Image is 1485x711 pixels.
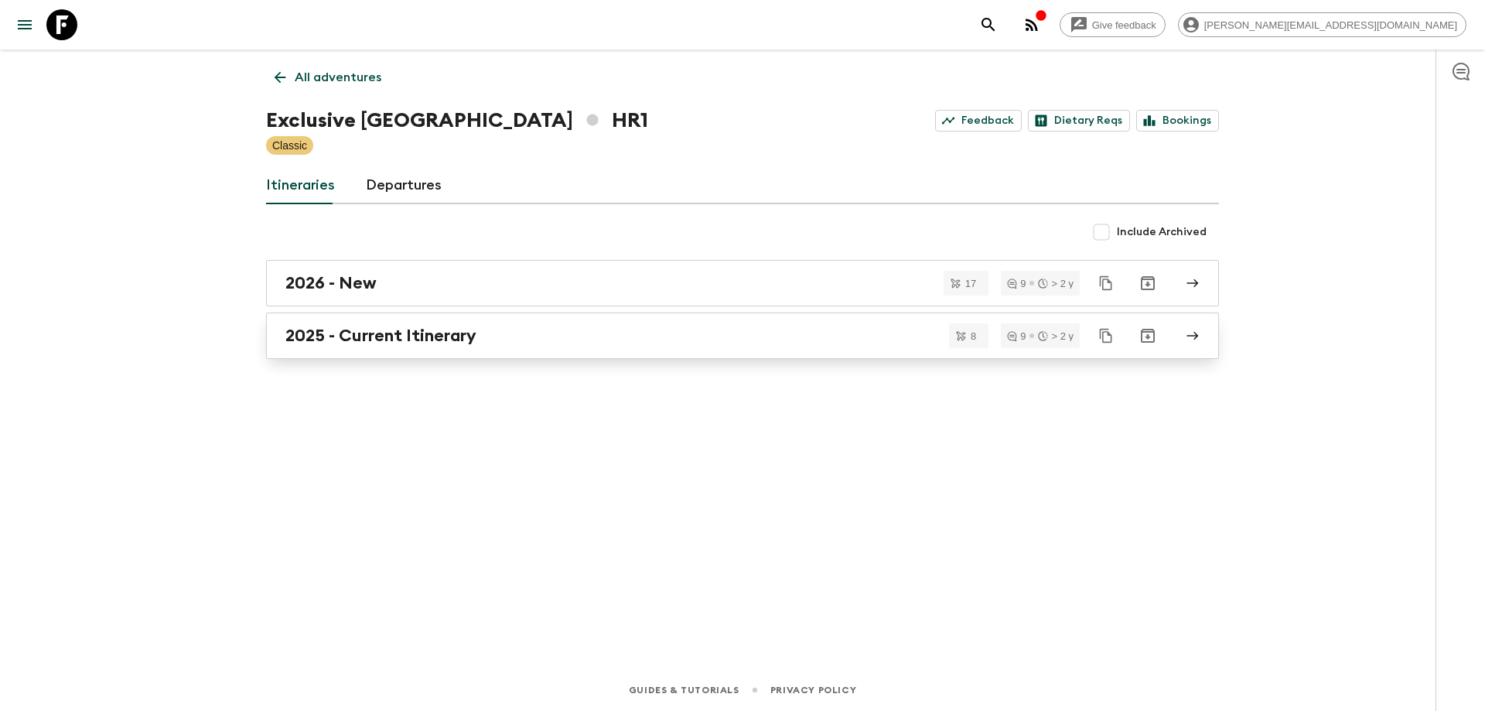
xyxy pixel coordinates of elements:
a: Privacy Policy [770,682,856,699]
a: 2026 - New [266,260,1219,306]
a: All adventures [266,62,390,93]
button: Duplicate [1092,322,1120,350]
a: 2025 - Current Itinerary [266,313,1219,359]
div: 9 [1007,331,1026,341]
div: > 2 y [1038,279,1074,289]
span: Give feedback [1084,19,1165,31]
span: Include Archived [1117,224,1207,240]
a: Feedback [935,110,1022,132]
a: Departures [366,167,442,204]
a: Guides & Tutorials [629,682,739,699]
button: Duplicate [1092,269,1120,297]
p: All adventures [295,68,381,87]
h1: Exclusive [GEOGRAPHIC_DATA] HR1 [266,105,648,136]
p: Classic [272,138,307,153]
span: 8 [961,331,985,341]
div: [PERSON_NAME][EMAIL_ADDRESS][DOMAIN_NAME] [1178,12,1466,37]
div: 9 [1007,279,1026,289]
span: 17 [956,279,985,289]
a: Give feedback [1060,12,1166,37]
button: Archive [1132,268,1163,299]
h2: 2026 - New [285,273,377,293]
span: [PERSON_NAME][EMAIL_ADDRESS][DOMAIN_NAME] [1196,19,1466,31]
button: search adventures [973,9,1004,40]
button: Archive [1132,320,1163,351]
div: > 2 y [1038,331,1074,341]
button: menu [9,9,40,40]
a: Bookings [1136,110,1219,132]
a: Dietary Reqs [1028,110,1130,132]
a: Itineraries [266,167,335,204]
h2: 2025 - Current Itinerary [285,326,476,346]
